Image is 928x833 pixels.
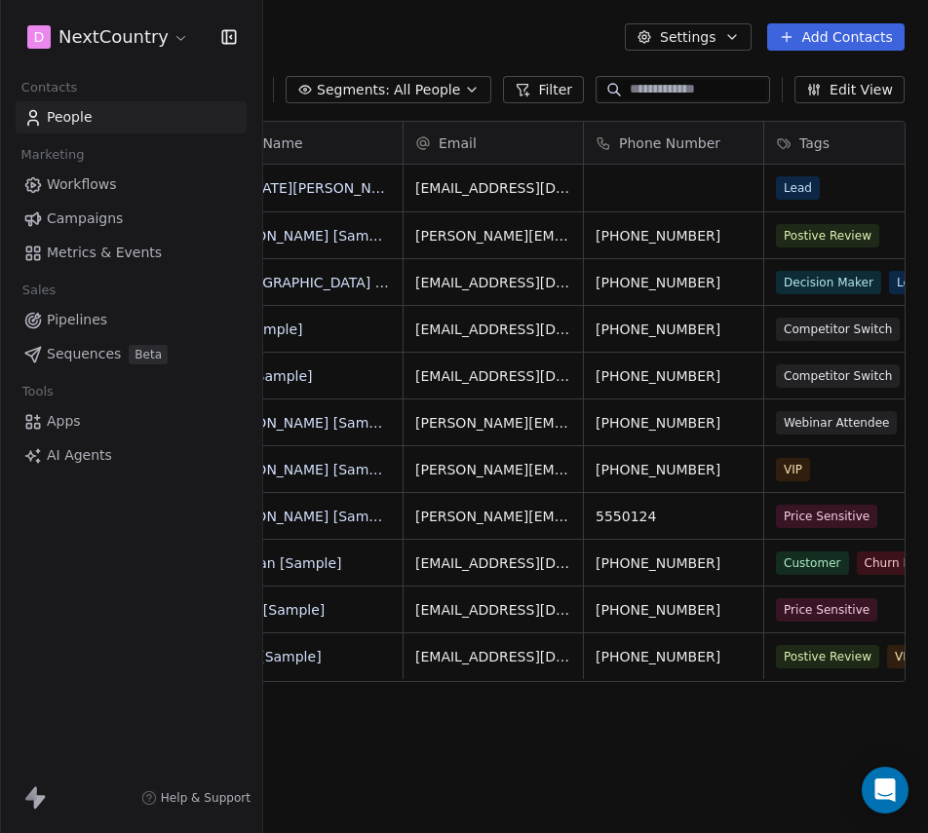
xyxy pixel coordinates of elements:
[215,649,322,664] a: Dusty [Sample]
[776,271,881,294] span: Decision Maker
[596,553,752,573] span: [PHONE_NUMBER]
[16,101,247,133] a: People
[215,228,395,244] a: [PERSON_NAME] [Sample]
[415,600,571,620] span: [EMAIL_ADDRESS][DOMAIN_NAME]
[215,462,395,477] a: [PERSON_NAME] [Sample]
[776,458,810,481] span: VIP
[596,460,752,479] span: [PHONE_NUMBER]
[16,169,247,201] a: Workflows
[596,226,752,246] span: [PHONE_NUMBER]
[799,133,830,153] span: Tags
[596,600,752,620] span: [PHONE_NUMBER]
[776,364,900,388] span: Competitor Switch
[776,176,820,200] span: Lead
[394,80,460,100] span: All People
[776,551,849,575] span: Customer
[317,80,390,100] span: Segments:
[47,243,162,263] span: Metrics & Events
[596,413,752,433] span: [PHONE_NUMBER]
[415,273,571,292] span: [EMAIL_ADDRESS][DOMAIN_NAME]
[58,24,169,50] span: NextCountry
[415,507,571,526] span: [PERSON_NAME][EMAIL_ADDRESS][DOMAIN_NAME]
[415,647,571,666] span: [EMAIL_ADDRESS][DOMAIN_NAME]
[16,304,247,336] a: Pipelines
[584,122,763,164] div: Phone Number
[13,73,86,102] span: Contacts
[47,344,121,364] span: Sequences
[14,377,61,406] span: Tools
[47,208,123,229] span: Campaigns
[215,602,325,618] a: Caitlin [Sample]
[862,767,909,814] div: Open Intercom Messenger
[794,76,905,103] button: Edit View
[415,553,571,573] span: [EMAIL_ADDRESS][DOMAIN_NAME]
[619,133,720,153] span: Phone Number
[415,366,571,386] span: [EMAIL_ADDRESS][DOMAIN_NAME]
[625,23,751,51] button: Settings
[596,507,752,526] span: 5550124
[47,411,81,432] span: Apps
[14,276,64,305] span: Sales
[503,76,584,103] button: Filter
[161,790,251,806] span: Help & Support
[415,413,571,433] span: [PERSON_NAME][EMAIL_ADDRESS][DOMAIN_NAME]
[169,165,404,808] div: grid
[776,505,877,528] span: Price Sensitive
[16,203,247,235] a: Campaigns
[215,555,342,571] a: Ganesan [Sample]
[23,20,193,54] button: DNextCountry
[415,460,571,479] span: [PERSON_NAME][EMAIL_ADDRESS][DOMAIN_NAME]
[415,226,571,246] span: [PERSON_NAME][EMAIL_ADDRESS][DOMAIN_NAME]
[215,368,313,384] a: Ram [Sample]
[596,647,752,666] span: [PHONE_NUMBER]
[215,180,406,196] a: [US_STATE][PERSON_NAME]
[415,320,571,339] span: [EMAIL_ADDRESS][DOMAIN_NAME]
[47,310,107,330] span: Pipelines
[776,224,879,247] span: Postive Review
[16,237,247,269] a: Metrics & Events
[215,275,437,290] a: [DEMOGRAPHIC_DATA] [Sample]
[16,405,247,437] a: Apps
[767,23,905,51] button: Add Contacts
[596,273,752,292] span: [PHONE_NUMBER]
[776,318,900,341] span: Competitor Switch
[776,645,879,668] span: Postive Review
[16,338,247,370] a: SequencesBeta
[215,509,395,524] a: [PERSON_NAME] [Sample]
[16,439,247,472] a: AI Agents
[141,790,251,806] a: Help & Support
[404,122,583,164] div: Email
[596,320,752,339] span: [PHONE_NUMBER]
[47,107,93,128] span: People
[47,445,112,466] span: AI Agents
[776,598,877,622] span: Price Sensitive
[235,133,303,153] span: Full Name
[776,411,897,435] span: Webinar Attendee
[887,645,921,668] span: VIP
[34,27,45,47] span: D
[47,174,117,195] span: Workflows
[129,345,168,364] span: Beta
[439,133,477,153] span: Email
[169,122,403,164] div: Full Name
[415,178,571,198] span: [EMAIL_ADDRESS][DOMAIN_NAME]
[215,415,395,431] a: [PERSON_NAME] [Sample]
[13,140,93,170] span: Marketing
[596,366,752,386] span: [PHONE_NUMBER]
